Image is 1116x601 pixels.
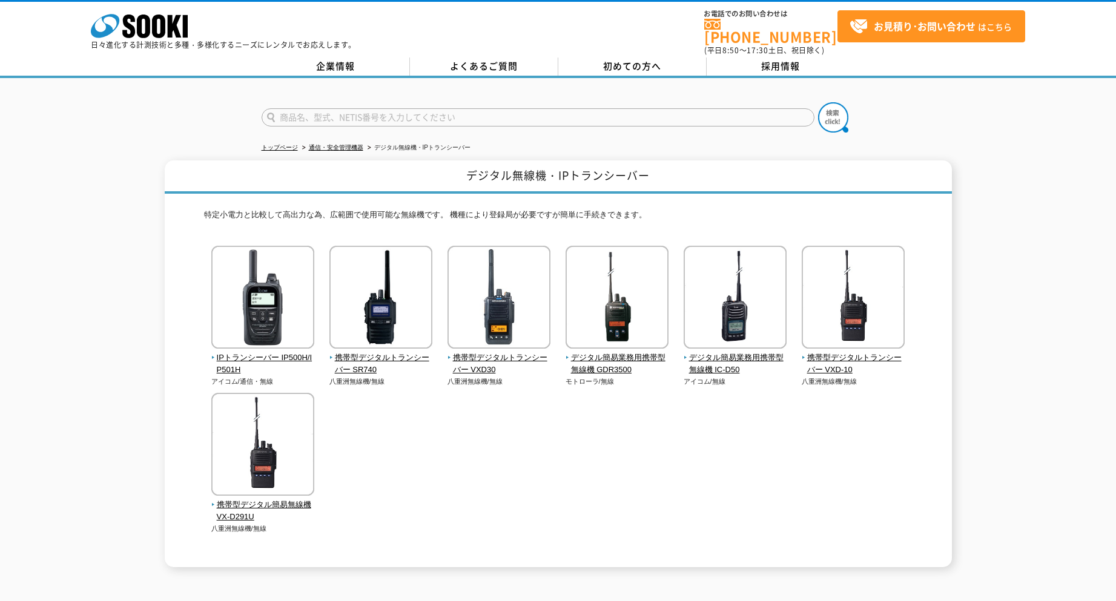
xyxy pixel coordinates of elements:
a: 携帯型デジタルトランシーバー VXD-10 [802,340,905,376]
a: デジタル簡易業務用携帯型無線機 GDR3500 [566,340,669,376]
p: モトローラ/無線 [566,376,669,387]
img: デジタル簡易業務用携帯型無線機 GDR3500 [566,246,669,352]
a: よくあるご質問 [410,57,558,76]
img: 携帯型デジタルトランシーバー VXD30 [447,246,550,352]
a: IPトランシーバー IP500H/IP501H [211,340,315,376]
a: 通信・安全管理機器 [309,144,363,151]
p: アイコム/通信・無線 [211,376,315,387]
img: 携帯型デジタルトランシーバー VXD-10 [802,246,905,352]
a: 携帯型デジタルトランシーバー SR740 [329,340,433,376]
p: 特定小電力と比較して高出力な為、広範囲で使用可能な無線機です。 機種により登録局が必要ですが簡単に手続きできます。 [204,209,913,228]
strong: お見積り･お問い合わせ [874,19,976,33]
p: 八重洲無線機/無線 [211,524,315,534]
img: 携帯型デジタル簡易無線機 VX-D291U [211,393,314,499]
span: デジタル簡易業務用携帯型無線機 IC-D50 [684,352,787,377]
a: 初めての方へ [558,57,707,76]
a: 企業情報 [262,57,410,76]
p: 八重洲無線機/無線 [329,376,433,387]
span: デジタル簡易業務用携帯型無線機 GDR3500 [566,352,669,377]
span: 携帯型デジタルトランシーバー VXD30 [447,352,551,377]
span: 8:50 [722,45,739,56]
p: 八重洲無線機/無線 [447,376,551,387]
img: btn_search.png [818,102,848,133]
p: 日々進化する計測技術と多種・多様化するニーズにレンタルでお応えします。 [91,41,356,48]
p: アイコム/無線 [684,376,787,387]
a: 採用情報 [707,57,855,76]
img: IPトランシーバー IP500H/IP501H [211,246,314,352]
span: IPトランシーバー IP500H/IP501H [211,352,315,377]
h1: デジタル無線機・IPトランシーバー [165,160,952,194]
span: 初めての方へ [603,59,661,73]
a: 携帯型デジタルトランシーバー VXD30 [447,340,551,376]
img: 携帯型デジタルトランシーバー SR740 [329,246,432,352]
a: 携帯型デジタル簡易無線機 VX-D291U [211,487,315,524]
img: デジタル簡易業務用携帯型無線機 IC-D50 [684,246,787,352]
a: トップページ [262,144,298,151]
a: デジタル簡易業務用携帯型無線機 IC-D50 [684,340,787,376]
li: デジタル無線機・IPトランシーバー [365,142,471,154]
a: [PHONE_NUMBER] [704,19,837,44]
span: お電話でのお問い合わせは [704,10,837,18]
span: 携帯型デジタルトランシーバー VXD-10 [802,352,905,377]
span: はこちら [850,18,1012,36]
span: 携帯型デジタル簡易無線機 VX-D291U [211,499,315,524]
span: 17:30 [747,45,768,56]
a: お見積り･お問い合わせはこちら [837,10,1025,42]
span: (平日 ～ 土日、祝日除く) [704,45,824,56]
input: 商品名、型式、NETIS番号を入力してください [262,108,814,126]
p: 八重洲無線機/無線 [802,376,905,387]
span: 携帯型デジタルトランシーバー SR740 [329,352,433,377]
